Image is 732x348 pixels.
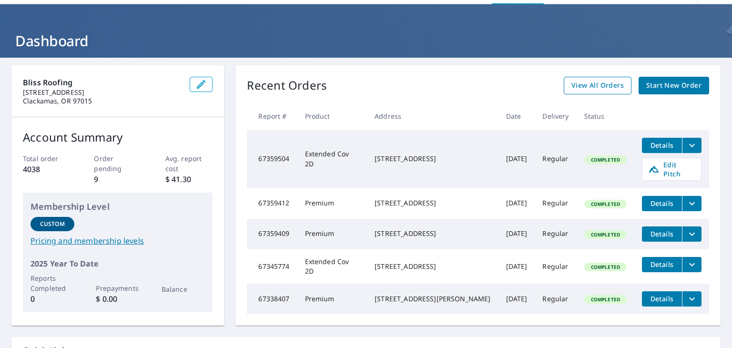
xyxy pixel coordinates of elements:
[498,219,535,249] td: [DATE]
[367,102,498,130] th: Address
[642,196,682,211] button: detailsBtn-67359412
[23,129,213,146] p: Account Summary
[682,257,701,272] button: filesDropdownBtn-67345774
[23,164,71,175] p: 4038
[535,102,576,130] th: Delivery
[297,102,367,130] th: Product
[498,130,535,188] td: [DATE]
[648,260,676,269] span: Details
[297,130,367,188] td: Extended Cov 2D
[585,156,626,163] span: Completed
[585,231,626,238] span: Completed
[247,102,297,130] th: Report #
[642,291,682,307] button: detailsBtn-67338407
[498,188,535,219] td: [DATE]
[535,219,576,249] td: Regular
[30,235,205,246] a: Pricing and membership levels
[642,257,682,272] button: detailsBtn-67345774
[162,284,205,294] p: Balance
[648,229,676,238] span: Details
[94,154,142,174] p: Order pending
[498,249,535,284] td: [DATE]
[646,80,701,92] span: Start New Order
[375,294,490,304] div: [STREET_ADDRESS][PERSON_NAME]
[535,249,576,284] td: Regular
[571,80,624,92] span: View All Orders
[30,293,74,305] p: 0
[642,138,682,153] button: detailsBtn-67359504
[375,262,490,271] div: [STREET_ADDRESS]
[247,77,327,94] p: Recent Orders
[535,130,576,188] td: Regular
[11,31,721,51] h1: Dashboard
[682,138,701,153] button: filesDropdownBtn-67359504
[247,130,297,188] td: 67359504
[297,188,367,219] td: Premium
[585,264,626,270] span: Completed
[642,226,682,242] button: detailsBtn-67359409
[648,199,676,208] span: Details
[96,293,140,305] p: $ 0.00
[40,220,65,228] p: Custom
[247,284,297,314] td: 67338407
[648,294,676,303] span: Details
[682,226,701,242] button: filesDropdownBtn-67359409
[165,154,213,174] p: Avg. report cost
[375,154,490,164] div: [STREET_ADDRESS]
[535,284,576,314] td: Regular
[247,219,297,249] td: 67359409
[23,154,71,164] p: Total order
[297,284,367,314] td: Premium
[30,273,74,293] p: Reports Completed
[648,141,676,150] span: Details
[30,200,205,213] p: Membership Level
[585,201,626,207] span: Completed
[639,77,709,94] a: Start New Order
[498,102,535,130] th: Date
[247,249,297,284] td: 67345774
[498,284,535,314] td: [DATE]
[247,188,297,219] td: 67359412
[297,219,367,249] td: Premium
[577,102,634,130] th: Status
[564,77,631,94] a: View All Orders
[23,77,182,88] p: Bliss Roofing
[297,249,367,284] td: Extended Cov 2D
[94,174,142,185] p: 9
[642,158,701,181] a: Edit Pitch
[682,291,701,307] button: filesDropdownBtn-67338407
[648,160,695,178] span: Edit Pitch
[585,296,626,303] span: Completed
[375,198,490,208] div: [STREET_ADDRESS]
[23,97,182,105] p: Clackamas, OR 97015
[23,88,182,97] p: [STREET_ADDRESS]
[165,174,213,185] p: $ 41.30
[96,283,140,293] p: Prepayments
[682,196,701,211] button: filesDropdownBtn-67359412
[30,258,205,269] p: 2025 Year To Date
[535,188,576,219] td: Regular
[375,229,490,238] div: [STREET_ADDRESS]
